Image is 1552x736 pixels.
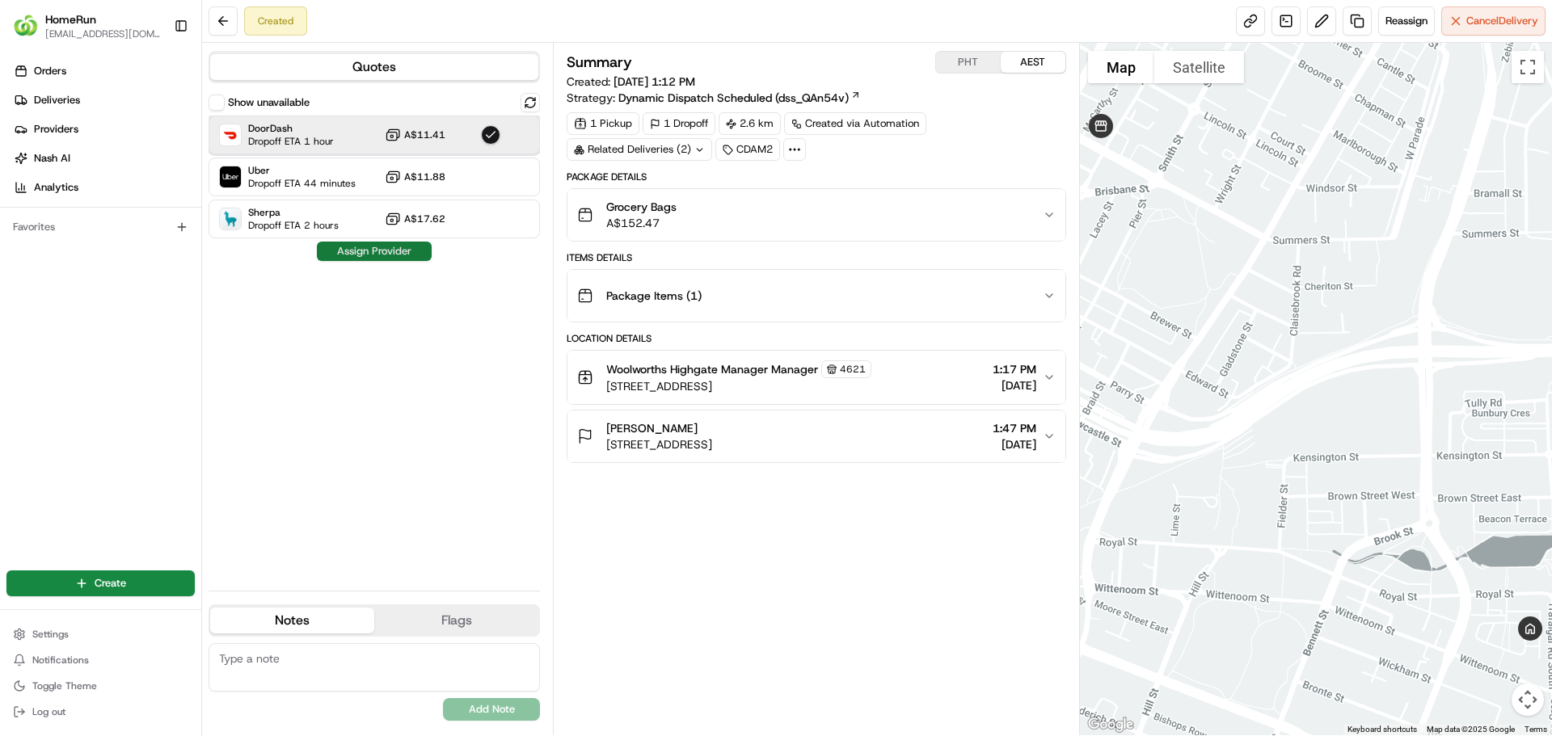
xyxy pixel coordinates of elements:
[220,124,241,145] img: DoorDash
[385,169,445,185] button: A$11.88
[210,608,374,633] button: Notes
[567,90,861,106] div: Strategy:
[606,288,702,304] span: Package Items ( 1 )
[1512,51,1544,83] button: Toggle fullscreen view
[1347,724,1417,735] button: Keyboard shortcuts
[404,212,445,225] span: A$17.62
[567,112,639,135] div: 1 Pickup
[567,189,1065,241] button: Grocery BagsA$152.47
[567,138,712,161] div: Related Deliveries (2)
[1385,14,1428,28] span: Reassign
[1084,714,1137,735] img: Google
[404,128,445,141] span: A$11.41
[6,623,195,646] button: Settings
[606,215,677,231] span: A$152.47
[719,112,781,135] div: 2.6 km
[993,420,1036,436] span: 1:47 PM
[567,270,1065,322] button: Package Items (1)
[32,654,89,667] span: Notifications
[614,74,695,89] span: [DATE] 1:12 PM
[45,11,96,27] button: HomeRun
[606,361,818,377] span: Woolworths Highgate Manager Manager
[1001,52,1065,73] button: AEST
[606,199,677,215] span: Grocery Bags
[248,122,334,135] span: DoorDash
[936,52,1001,73] button: PHT
[567,332,1065,345] div: Location Details
[784,112,926,135] a: Created via Automation
[6,570,195,596] button: Create
[34,151,70,166] span: Nash AI
[1088,51,1154,83] button: Show street map
[993,361,1036,377] span: 1:17 PM
[34,93,80,107] span: Deliveries
[6,649,195,671] button: Notifications
[606,436,712,452] span: [STREET_ADDRESS]
[606,378,871,394] span: [STREET_ADDRESS]
[6,58,201,84] a: Orders
[6,214,195,240] div: Favorites
[567,351,1065,404] button: Woolworths Highgate Manager Manager4621[STREET_ADDRESS]1:17 PM[DATE]
[567,251,1065,264] div: Items Details
[1427,725,1515,734] span: Map data ©2025 Google
[567,410,1065,462] button: [PERSON_NAME][STREET_ADDRESS]1:47 PM[DATE]
[374,608,538,633] button: Flags
[317,242,432,261] button: Assign Provider
[6,87,201,113] a: Deliveries
[13,13,39,39] img: HomeRun
[618,90,849,106] span: Dynamic Dispatch Scheduled (dss_QAn54v)
[32,705,65,718] span: Log out
[45,27,161,40] button: [EMAIL_ADDRESS][DOMAIN_NAME]
[1154,51,1244,83] button: Show satellite imagery
[228,95,310,110] label: Show unavailable
[567,74,695,90] span: Created:
[248,135,334,148] span: Dropoff ETA 1 hour
[385,127,445,143] button: A$11.41
[248,219,339,232] span: Dropoff ETA 2 hours
[220,166,241,187] img: Uber
[32,628,69,641] span: Settings
[6,675,195,697] button: Toggle Theme
[6,700,195,723] button: Log out
[95,576,126,591] span: Create
[210,54,538,80] button: Quotes
[6,116,201,142] a: Providers
[6,6,167,45] button: HomeRunHomeRun[EMAIL_ADDRESS][DOMAIN_NAME]
[606,420,698,436] span: [PERSON_NAME]
[6,175,201,200] a: Analytics
[248,206,339,219] span: Sherpa
[385,211,445,227] button: A$17.62
[248,177,356,190] span: Dropoff ETA 44 minutes
[1525,725,1547,734] a: Terms
[248,164,356,177] span: Uber
[220,208,241,229] img: Sherpa
[34,64,66,78] span: Orders
[34,180,78,195] span: Analytics
[1378,6,1435,36] button: Reassign
[993,436,1036,452] span: [DATE]
[840,363,866,376] span: 4621
[567,55,632,69] h3: Summary
[1441,6,1546,36] button: CancelDelivery
[1084,714,1137,735] a: Open this area in Google Maps (opens a new window)
[618,90,861,106] a: Dynamic Dispatch Scheduled (dss_QAn54v)
[1512,683,1544,716] button: Map camera controls
[1466,14,1538,28] span: Cancel Delivery
[404,170,445,183] span: A$11.88
[567,170,1065,183] div: Package Details
[6,145,201,171] a: Nash AI
[715,138,780,161] div: CDAM2
[32,679,97,692] span: Toggle Theme
[34,122,78,137] span: Providers
[993,377,1036,393] span: [DATE]
[643,112,715,135] div: 1 Dropoff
